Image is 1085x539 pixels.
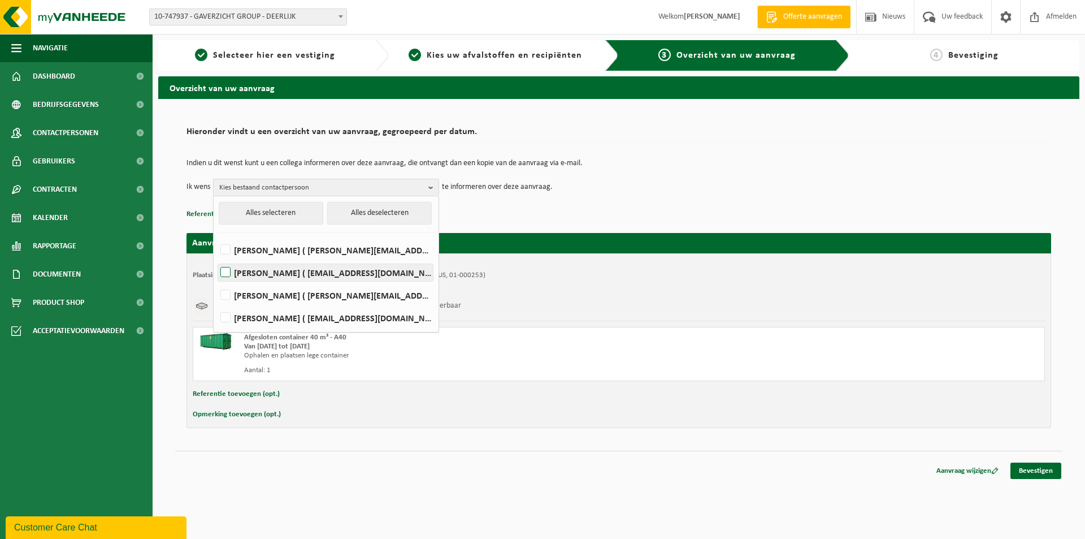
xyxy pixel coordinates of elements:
[193,387,280,402] button: Referentie toevoegen (opt.)
[1010,463,1061,479] a: Bevestigen
[33,204,68,232] span: Kalender
[33,119,98,147] span: Contactpersonen
[244,351,664,360] div: Ophalen en plaatsen lege container
[218,242,433,258] label: [PERSON_NAME] ( [PERSON_NAME][EMAIL_ADDRESS][DOMAIN_NAME] )
[33,288,84,317] span: Product Shop
[327,202,432,225] button: Alles deselecteren
[33,232,76,260] span: Rapportage
[244,334,346,341] span: Afgesloten container 40 m³ - A40
[218,309,433,326] label: [PERSON_NAME] ( [EMAIL_ADDRESS][DOMAIN_NAME] )
[948,51,999,60] span: Bevestiging
[193,407,281,422] button: Opmerking toevoegen (opt.)
[33,317,124,345] span: Acceptatievoorwaarden
[757,6,850,28] a: Offerte aanvragen
[218,287,433,304] label: [PERSON_NAME] ( [PERSON_NAME][EMAIL_ADDRESS][DOMAIN_NAME] )
[658,49,671,61] span: 3
[199,333,233,350] img: HK-XA-40-GN-00.png
[442,179,553,196] p: te informeren over deze aanvraag.
[149,8,347,25] span: 10-747937 - GAVERZICHT GROUP - DEERLIJK
[164,49,366,62] a: 1Selecteer hier een vestiging
[930,49,943,61] span: 4
[928,463,1007,479] a: Aanvraag wijzigen
[33,90,99,119] span: Bedrijfsgegevens
[218,264,433,281] label: [PERSON_NAME] ( [EMAIL_ADDRESS][DOMAIN_NAME] )
[684,12,740,21] strong: [PERSON_NAME]
[213,179,439,196] button: Kies bestaand contactpersoon
[192,239,277,248] strong: Aanvraag voor [DATE]
[244,343,310,350] strong: Van [DATE] tot [DATE]
[186,207,274,222] button: Referentie toevoegen (opt.)
[219,179,424,196] span: Kies bestaand contactpersoon
[409,49,421,61] span: 2
[195,49,207,61] span: 1
[33,147,75,175] span: Gebruikers
[150,9,346,25] span: 10-747937 - GAVERZICHT GROUP - DEERLIJK
[427,51,582,60] span: Kies uw afvalstoffen en recipiënten
[780,11,845,23] span: Offerte aanvragen
[6,514,189,539] iframe: chat widget
[186,127,1051,143] h2: Hieronder vindt u een overzicht van uw aanvraag, gegroepeerd per datum.
[33,34,68,62] span: Navigatie
[394,49,597,62] a: 2Kies uw afvalstoffen en recipiënten
[186,159,1051,167] p: Indien u dit wenst kunt u een collega informeren over deze aanvraag, die ontvangt dan een kopie v...
[186,179,210,196] p: Ik wens
[158,76,1079,98] h2: Overzicht van uw aanvraag
[219,202,323,225] button: Alles selecteren
[244,366,664,375] div: Aantal: 1
[33,62,75,90] span: Dashboard
[33,175,77,204] span: Contracten
[193,271,242,279] strong: Plaatsingsadres:
[213,51,335,60] span: Selecteer hier een vestiging
[33,260,81,288] span: Documenten
[676,51,796,60] span: Overzicht van uw aanvraag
